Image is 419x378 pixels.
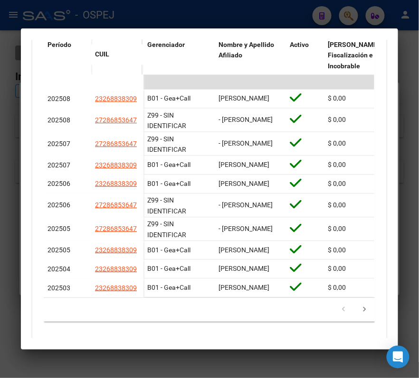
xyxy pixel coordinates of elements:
[48,162,70,169] span: 202507
[328,161,346,169] span: $ 0,00
[147,284,190,292] span: B01 - Gea+Call
[44,35,91,75] datatable-header-cell: Período
[48,41,71,49] span: Período
[95,202,137,209] span: 27286853647
[328,41,388,71] span: [PERSON_NAME] de Fiscalización e Incobrable
[48,95,70,103] span: 202508
[219,95,269,102] span: [PERSON_NAME]
[48,180,70,188] span: 202506
[95,117,137,124] span: 27286853647
[328,284,346,292] span: $ 0,00
[147,136,186,154] span: Z99 - SIN IDENTIFICAR
[286,35,324,99] datatable-header-cell: Activo
[95,51,109,58] span: CUIL
[219,202,273,209] span: - [PERSON_NAME]
[290,41,309,49] span: Activo
[95,162,137,169] span: 23268838309
[328,265,346,273] span: $ 0,00
[219,180,269,188] span: [PERSON_NAME]
[95,225,137,233] span: 27286853647
[215,35,286,99] datatable-header-cell: Nombre y Apellido Afiliado
[147,197,186,215] span: Z99 - SIN IDENTIFICAR
[147,247,190,254] span: B01 - Gea+Call
[48,285,70,292] span: 202503
[219,284,269,292] span: [PERSON_NAME]
[143,35,215,99] datatable-header-cell: Gerenciador
[356,305,374,315] a: go to next page
[95,266,137,273] span: 23268838309
[324,35,395,99] datatable-header-cell: Deuda Bruta Neto de Fiscalización e Incobrable
[219,41,274,60] span: Nombre y Apellido Afiliado
[147,265,190,273] span: B01 - Gea+Call
[328,180,346,188] span: $ 0,00
[95,140,137,148] span: 27286853647
[95,95,137,103] span: 23268838309
[95,247,137,254] span: 23268838309
[328,225,346,233] span: $ 0,00
[328,116,346,124] span: $ 0,00
[219,225,273,233] span: - [PERSON_NAME]
[219,247,269,254] span: [PERSON_NAME]
[335,305,353,315] a: go to previous page
[147,221,186,239] span: Z99 - SIN IDENTIFICAR
[147,112,186,130] span: Z99 - SIN IDENTIFICAR
[219,116,273,124] span: - [PERSON_NAME]
[328,202,346,209] span: $ 0,00
[328,95,346,102] span: $ 0,00
[48,140,70,148] span: 202507
[147,161,190,169] span: B01 - Gea+Call
[387,346,409,369] div: Open Intercom Messenger
[147,95,190,102] span: B01 - Gea+Call
[91,45,143,65] datatable-header-cell: CUIL
[219,140,273,148] span: - [PERSON_NAME]
[328,140,346,148] span: $ 0,00
[95,180,137,188] span: 23268838309
[48,247,70,254] span: 202505
[147,180,190,188] span: B01 - Gea+Call
[328,247,346,254] span: $ 0,00
[48,225,70,233] span: 202505
[48,202,70,209] span: 202506
[147,41,185,49] span: Gerenciador
[95,285,137,292] span: 23268838309
[219,265,269,273] span: [PERSON_NAME]
[219,161,269,169] span: [PERSON_NAME]
[48,117,70,124] span: 202508
[48,266,70,273] span: 202504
